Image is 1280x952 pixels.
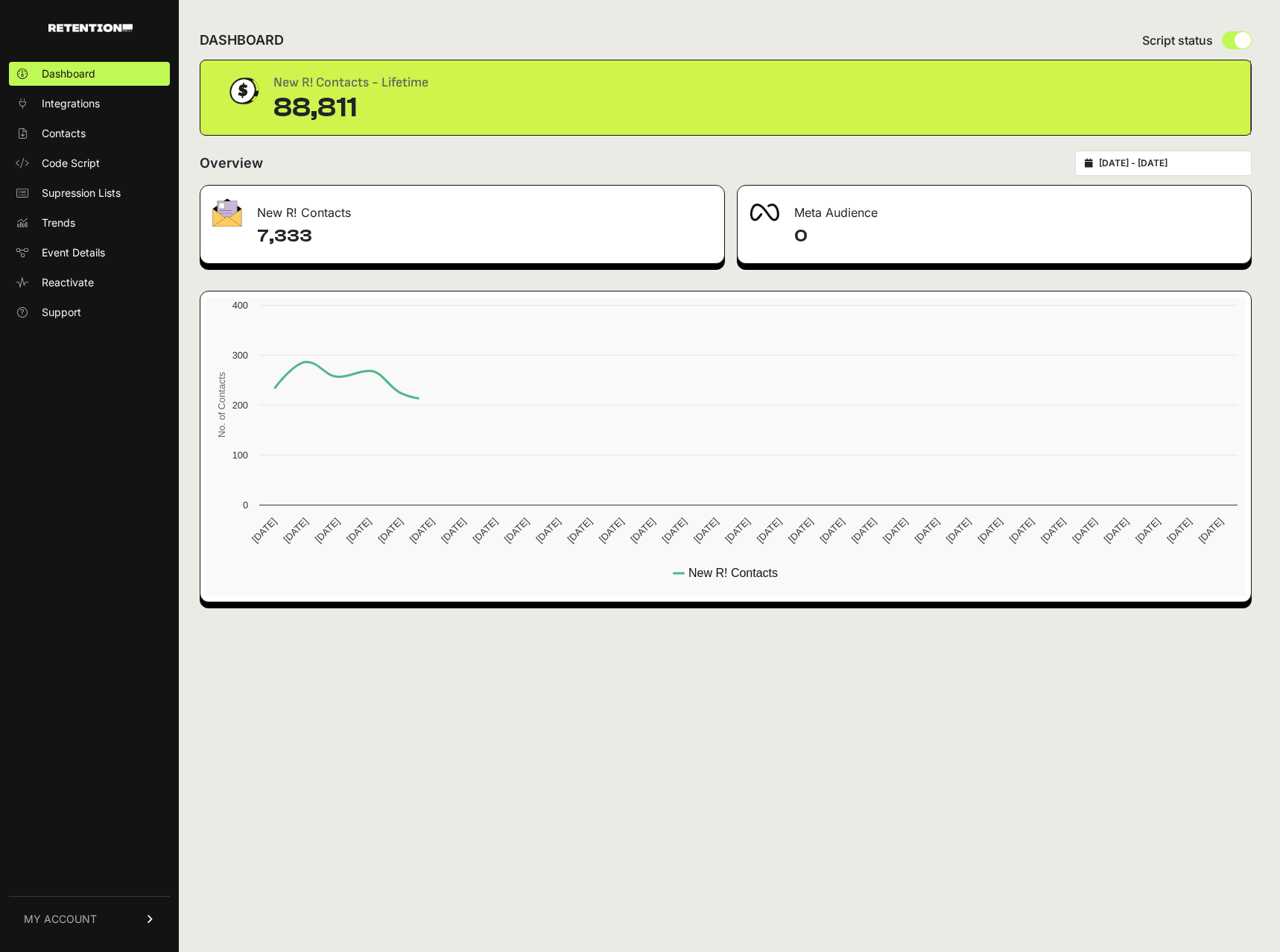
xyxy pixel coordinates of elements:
text: No. of Contacts [216,372,227,438]
span: MY ACCOUNT [24,912,97,927]
a: Event Details [9,241,170,265]
text: [DATE] [691,516,720,545]
text: [DATE] [723,516,752,545]
h4: 7,333 [257,224,712,248]
div: Meta Audience [738,186,1251,230]
text: 100 [232,450,248,461]
span: Event Details [42,245,105,260]
h4: 0 [794,224,1239,248]
div: 88,811 [273,93,428,123]
text: [DATE] [250,516,279,545]
text: 200 [232,400,248,411]
text: [DATE] [1133,516,1162,545]
text: [DATE] [439,516,468,545]
text: [DATE] [344,516,373,545]
a: Reactivate [9,271,170,294]
text: [DATE] [817,516,846,545]
text: [DATE] [1007,516,1036,545]
text: [DATE] [565,516,595,545]
text: [DATE] [849,516,878,545]
h2: Overview [200,153,263,174]
text: [DATE] [881,516,910,545]
text: [DATE] [1102,516,1131,545]
text: [DATE] [502,516,531,545]
div: New R! Contacts [200,186,724,230]
text: [DATE] [1070,516,1099,545]
text: [DATE] [628,516,657,545]
text: [DATE] [597,516,626,545]
img: fa-meta-2f981b61bb99beabf952f7030308934f19ce035c18b003e963880cc3fabeebb7.png [750,204,779,221]
span: Contacts [42,126,86,141]
text: [DATE] [408,516,437,545]
div: New R! Contacts - Lifetime [273,72,428,93]
a: Code Script [9,151,170,175]
text: New R! Contacts [688,567,778,579]
text: [DATE] [471,516,500,545]
span: Code Script [42,156,100,171]
span: Integrations [42,96,100,111]
text: 400 [232,300,248,311]
text: [DATE] [281,516,310,545]
a: Dashboard [9,62,170,86]
img: dollar-coin-05c43ed7efb7bc0c12610022525b4bbbb207c7efeef5aecc26f025e68dcafac9.png [224,72,262,110]
text: 0 [243,499,248,511]
text: [DATE] [1197,516,1226,545]
text: [DATE] [660,516,689,545]
a: MY ACCOUNT [9,896,170,942]
a: Trends [9,211,170,235]
text: [DATE] [1165,516,1194,545]
span: Dashboard [42,66,95,81]
a: Support [9,300,170,324]
span: Script status [1142,31,1213,49]
text: [DATE] [1039,516,1068,545]
text: [DATE] [786,516,815,545]
a: Integrations [9,92,170,116]
span: Support [42,305,81,320]
text: [DATE] [533,516,563,545]
text: [DATE] [944,516,973,545]
img: Retention.com [48,24,133,32]
text: [DATE] [755,516,784,545]
text: [DATE] [313,516,342,545]
span: Reactivate [42,275,94,290]
text: [DATE] [376,516,405,545]
h2: DASHBOARD [200,30,284,51]
img: fa-envelope-19ae18322b30453b285274b1b8af3d052b27d846a4fbe8435d1a52b978f639a2.png [212,198,242,227]
a: Supression Lists [9,181,170,205]
a: Contacts [9,122,170,145]
text: 300 [232,350,248,361]
text: [DATE] [912,516,941,545]
text: [DATE] [975,516,1004,545]
span: Supression Lists [42,186,121,201]
span: Trends [42,215,75,230]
